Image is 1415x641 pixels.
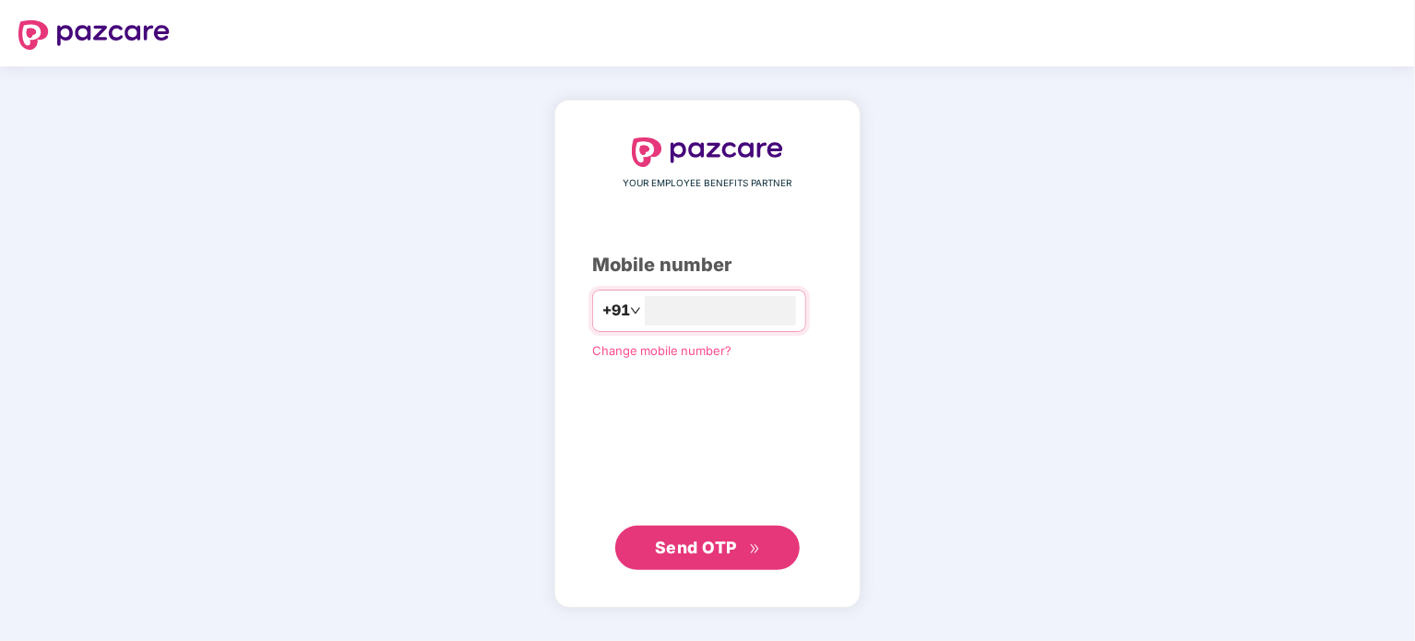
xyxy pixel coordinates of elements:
[655,538,737,557] span: Send OTP
[624,176,792,191] span: YOUR EMPLOYEE BENEFITS PARTNER
[592,251,823,279] div: Mobile number
[615,526,800,570] button: Send OTPdouble-right
[592,343,731,358] a: Change mobile number?
[602,299,630,322] span: +91
[18,20,170,50] img: logo
[749,543,761,555] span: double-right
[630,305,641,316] span: down
[632,137,783,167] img: logo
